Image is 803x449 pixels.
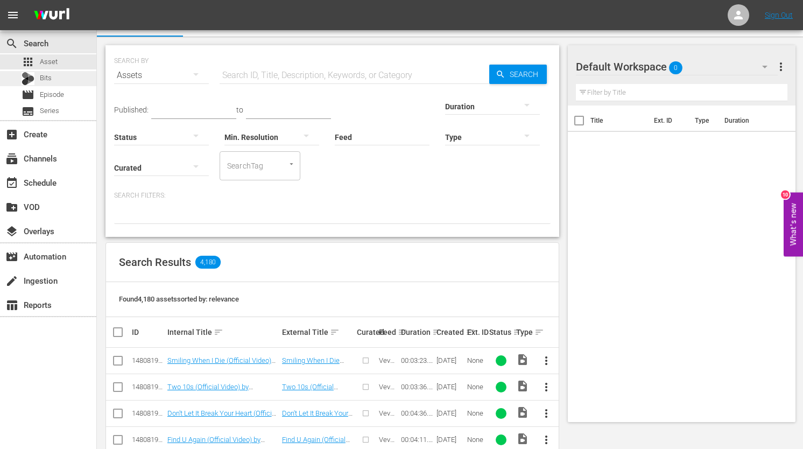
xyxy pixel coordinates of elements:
[40,89,64,100] span: Episode
[6,9,19,22] span: menu
[167,409,277,425] a: Don't Let It Break Your Heart (Official Video) by [PERSON_NAME]
[114,106,149,114] span: Published:
[195,256,221,269] span: 4,180
[436,436,464,444] div: [DATE]
[576,52,778,82] div: Default Workspace
[132,409,164,417] div: 148081960
[765,11,793,19] a: Sign Out
[5,275,18,287] span: Ingestion
[5,250,18,263] span: Automation
[784,193,803,257] button: Open Feedback Widget
[436,326,464,339] div: Created
[22,72,34,85] div: Bits
[467,409,486,417] div: None
[540,354,553,367] span: more_vert
[436,383,464,391] div: [DATE]
[436,356,464,364] div: [DATE]
[540,407,553,420] span: more_vert
[26,3,78,28] img: ans4CAIJ8jUAAAAAAAAAAAAAAAAAAAAAAAAgQb4GAAAAAAAAAAAAAAAAAAAAAAAAJMjXAAAAAAAAAAAAAAAAAAAAAAAAgAT5G...
[119,295,239,303] span: Found 4,180 assets sorted by: relevance
[401,356,433,364] div: 00:03:23.904
[401,409,433,417] div: 00:04:36.243
[398,327,407,337] span: sort
[718,106,783,136] th: Duration
[40,106,59,116] span: Series
[282,356,344,381] a: Smiling When I Die (Official Video) by [PERSON_NAME]
[516,353,529,366] span: Video
[40,73,52,83] span: Bits
[774,60,787,73] span: more_vert
[114,60,209,90] div: Assets
[132,436,164,444] div: 148081961
[688,106,718,136] th: Type
[467,328,486,336] div: Ext. ID
[167,356,276,373] a: Smiling When I Die (Official Video) by [PERSON_NAME]
[167,326,279,339] div: Internal Title
[5,299,18,312] span: Reports
[401,383,433,391] div: 00:03:36.981
[330,327,340,337] span: sort
[132,356,164,364] div: 148081958
[357,328,376,336] div: Curated
[5,128,18,141] span: Create
[286,159,297,169] button: Open
[5,37,18,50] span: Search
[5,152,18,165] span: Channels
[132,383,164,391] div: 148081959
[436,409,464,417] div: [DATE]
[516,406,529,419] span: Video
[647,106,689,136] th: Ext. ID
[379,356,395,397] span: Vevo Partner Catalog
[379,383,395,423] span: Vevo Partner Catalog
[379,326,398,339] div: Feed
[432,327,442,337] span: sort
[467,383,486,391] div: None
[489,326,512,339] div: Status
[467,436,486,444] div: None
[513,327,523,337] span: sort
[401,326,433,339] div: Duration
[214,327,223,337] span: sort
[516,326,531,339] div: Type
[774,54,787,80] button: more_vert
[119,256,191,269] span: Search Results
[533,374,559,400] button: more_vert
[540,381,553,394] span: more_vert
[114,191,551,200] p: Search Filters:
[533,348,559,374] button: more_vert
[781,191,790,199] div: 10
[132,328,164,336] div: ID
[505,65,547,84] span: Search
[540,433,553,446] span: more_vert
[5,177,18,190] span: Schedule
[467,356,486,364] div: None
[401,436,433,444] div: 00:04:11.017
[167,383,253,399] a: Two 10s (Official Video) by [PERSON_NAME]
[5,201,18,214] span: VOD
[22,88,34,101] span: Episode
[516,432,529,445] span: Video
[282,383,338,407] a: Two 10s (Official Video) by [PERSON_NAME]
[516,380,529,392] span: Video
[282,326,354,339] div: External Title
[489,65,547,84] button: Search
[22,105,34,118] span: Series
[282,409,354,433] a: Don't Let It Break Your Heart (Official Video) by [PERSON_NAME]
[590,106,647,136] th: Title
[40,57,58,67] span: Asset
[236,106,243,114] span: to
[533,401,559,426] button: more_vert
[22,55,34,68] span: Asset
[669,57,682,79] span: 0
[5,225,18,238] span: Overlays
